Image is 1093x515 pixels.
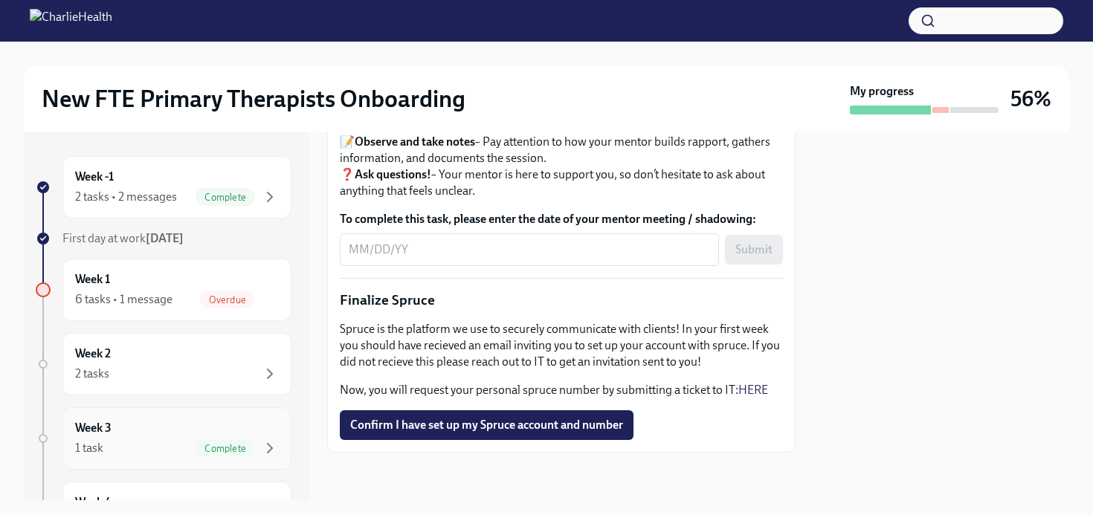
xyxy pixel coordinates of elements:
h6: Week -1 [75,169,114,185]
div: 2 tasks [75,366,109,382]
div: 6 tasks • 1 message [75,291,173,308]
div: 2 tasks • 2 messages [75,189,177,205]
span: Confirm I have set up my Spruce account and number [350,418,623,433]
div: 1 task [75,440,103,456]
h6: Week 1 [75,271,110,288]
a: First day at work[DATE] [36,230,291,247]
span: First day at work [62,231,184,245]
img: CharlieHealth [30,9,112,33]
p: Spruce is the platform we use to securely communicate with clients! In your first week you should... [340,321,783,370]
strong: My progress [850,83,914,100]
a: Week 22 tasks [36,333,291,395]
a: Week 31 taskComplete [36,407,291,470]
h3: 56% [1010,85,1051,112]
p: Now, you will request your personal spruce number by submitting a ticket to IT: [340,382,783,398]
span: Overdue [200,294,255,305]
h2: New FTE Primary Therapists Onboarding [42,84,465,114]
strong: [DATE] [146,231,184,245]
span: Complete [196,443,255,454]
p: 📅 – If you haven’t already, reach out to them on Slack or email to find a time that works. 📝 – Pa... [340,85,783,199]
h6: Week 2 [75,346,111,362]
h6: Week 3 [75,420,112,436]
a: Week -12 tasks • 2 messagesComplete [36,156,291,218]
p: Finalize Spruce [340,291,783,310]
label: To complete this task, please enter the date of your mentor meeting / shadowing: [340,211,783,227]
h6: Week 4 [75,494,112,511]
button: Confirm I have set up my Spruce account and number [340,410,633,440]
a: HERE [738,383,768,397]
strong: Observe and take notes [355,135,475,149]
a: Week 16 tasks • 1 messageOverdue [36,259,291,321]
strong: Ask questions! [355,167,431,181]
span: Complete [196,192,255,203]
